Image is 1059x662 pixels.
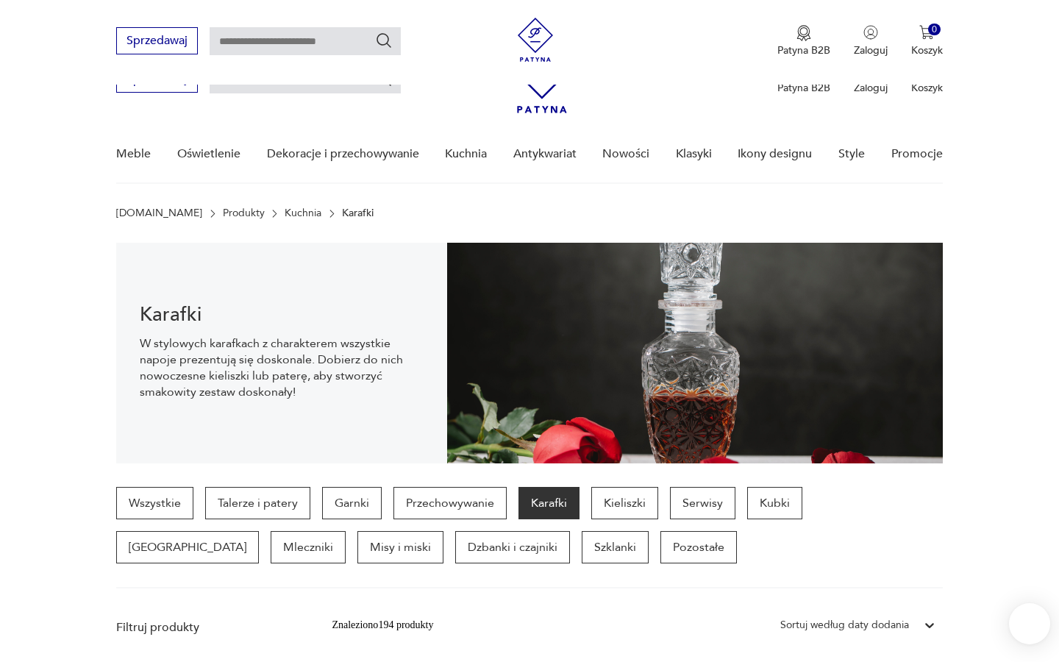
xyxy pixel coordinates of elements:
p: Karafki [342,207,374,219]
button: 0Koszyk [911,25,943,57]
img: Patyna - sklep z meblami i dekoracjami vintage [513,18,557,62]
a: Przechowywanie [393,487,507,519]
a: Style [838,126,865,182]
button: Sprzedawaj [116,27,198,54]
a: Pozostałe [660,531,737,563]
iframe: Smartsupp widget button [1009,603,1050,644]
button: Zaloguj [854,25,888,57]
p: Patyna B2B [777,81,830,95]
a: Serwisy [670,487,735,519]
img: Ikona medalu [796,25,811,41]
a: Dzbanki i czajniki [455,531,570,563]
a: Garnki [322,487,382,519]
img: Ikonka użytkownika [863,25,878,40]
a: Kuchnia [445,126,487,182]
h1: Karafki [140,306,423,324]
a: Promocje [891,126,943,182]
a: Oświetlenie [177,126,240,182]
img: Ikona koszyka [919,25,934,40]
p: Zaloguj [854,81,888,95]
a: Sprzedawaj [116,37,198,47]
div: 0 [928,24,941,36]
a: Wszystkie [116,487,193,519]
a: Szklanki [582,531,649,563]
p: Filtruj produkty [116,619,296,636]
a: Meble [116,126,151,182]
a: Nowości [602,126,649,182]
a: Kieliszki [591,487,658,519]
a: Dekoracje i przechowywanie [267,126,419,182]
p: Koszyk [911,43,943,57]
a: Kubki [747,487,802,519]
a: Sprzedawaj [116,75,198,85]
a: Karafki [518,487,580,519]
a: Talerze i patery [205,487,310,519]
p: Zaloguj [854,43,888,57]
a: Kuchnia [285,207,321,219]
button: Szukaj [375,32,393,49]
a: Ikona medaluPatyna B2B [777,25,830,57]
a: Misy i miski [357,531,443,563]
div: Sortuj według daty dodania [780,617,909,633]
a: Klasyki [676,126,712,182]
a: Ikony designu [738,126,812,182]
img: Karafki [447,243,943,463]
a: [GEOGRAPHIC_DATA] [116,531,259,563]
p: Patyna B2B [777,43,830,57]
button: Patyna B2B [777,25,830,57]
a: [DOMAIN_NAME] [116,207,202,219]
a: Mleczniki [271,531,346,563]
a: Antykwariat [513,126,577,182]
p: W stylowych karafkach z charakterem wszystkie napoje prezentują się doskonale. Dobierz do nich no... [140,335,423,400]
div: Znaleziono 194 produkty [332,617,433,633]
a: Produkty [223,207,265,219]
p: Koszyk [911,81,943,95]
